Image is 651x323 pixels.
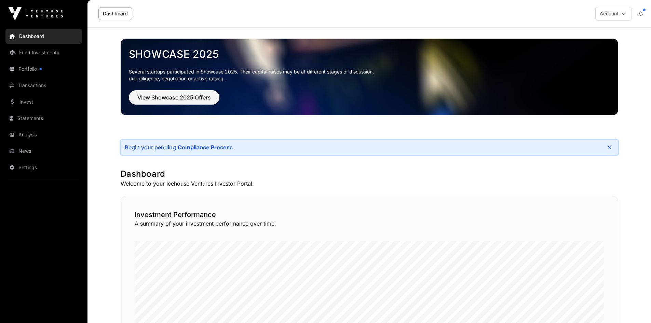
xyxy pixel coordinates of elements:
[129,97,219,104] a: View Showcase 2025 Offers
[5,78,82,93] a: Transactions
[98,7,132,20] a: Dashboard
[178,144,233,151] a: Compliance Process
[129,68,610,82] p: Several startups participated in Showcase 2025. Their capital raises may be at different stages o...
[8,7,63,21] img: Icehouse Ventures Logo
[135,219,604,228] p: A summary of your investment performance over time.
[5,160,82,175] a: Settings
[137,93,211,102] span: View Showcase 2025 Offers
[121,39,618,115] img: Showcase 2025
[595,7,632,21] button: Account
[121,169,618,179] h1: Dashboard
[5,144,82,159] a: News
[125,144,233,151] div: Begin your pending:
[5,127,82,142] a: Analysis
[5,111,82,126] a: Statements
[129,90,219,105] button: View Showcase 2025 Offers
[121,179,618,188] p: Welcome to your Icehouse Ventures Investor Portal.
[5,29,82,44] a: Dashboard
[617,290,651,323] iframe: Chat Widget
[5,94,82,109] a: Invest
[129,48,610,60] a: Showcase 2025
[605,143,614,152] button: Close
[135,210,604,219] h2: Investment Performance
[5,62,82,77] a: Portfolio
[5,45,82,60] a: Fund Investments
